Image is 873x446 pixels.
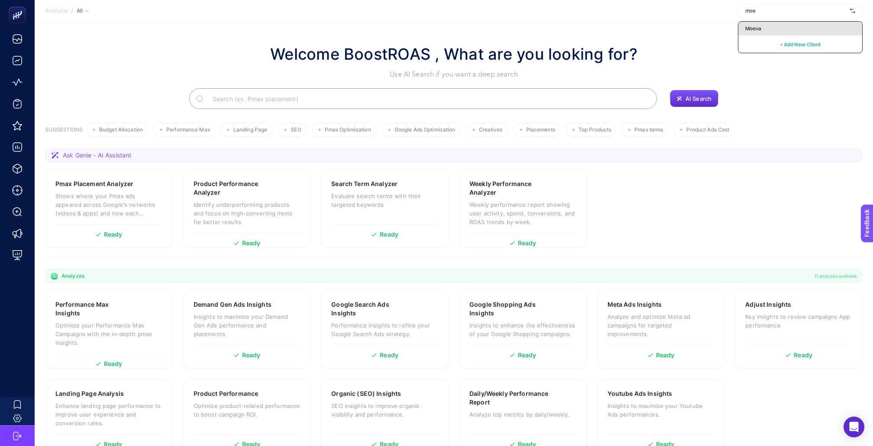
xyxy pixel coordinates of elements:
[194,389,259,398] h3: Product Performance
[331,401,438,419] p: SEO insights to improve organic visibility and performance.
[194,180,274,197] h3: Product Performance Analyzer
[55,401,162,427] p: Enhance landing page performance to improve user experience and conversion rates.
[45,169,173,248] a: Pmax Placement AnalyzerShows where your Pmax ads appeared across Google's networks (videos & apps...
[735,290,863,369] a: Adjust InsightsKey insights to review campaigns App performanceReady
[166,127,210,133] span: Performance Max
[459,169,587,248] a: Weekly Performance AnalyzerWeekly performance report showing user activity, spend, conversions, a...
[518,352,537,358] span: Ready
[745,312,852,330] p: Key insights to review campaigns App performance
[780,41,821,48] span: + Add New Client
[183,290,311,369] a: Demand Gen Ads InsightsInsights to maximize your Demand Gen Ads performance and placements.Ready
[745,25,761,32] span: Moeva
[745,300,791,309] h3: Adjust Insights
[685,95,711,102] span: AI Search
[608,401,715,419] p: Insights to maximize your Youtube Ads performances.
[194,200,301,226] p: Identify underperforming products and focus on high-converting items for better results.
[321,169,449,248] a: Search Term AnalyzerEvaluate search terms with their targeted keywordsReady
[270,42,637,66] h1: Welcome BoostROAS , What are you looking for?
[194,300,272,309] h3: Demand Gen Ads Insights
[844,417,864,437] div: Open Intercom Messenger
[794,352,812,358] span: Ready
[270,69,637,80] p: Use AI Search if you want a deep search
[479,127,503,133] span: Creatives
[5,3,33,10] span: Feedback
[45,126,83,137] h3: SUGGESTIONS
[194,401,301,419] p: Optimize product-related performance to boost campaign ROI.
[331,180,398,188] h3: Search Term Analyzer
[206,87,650,111] input: Search
[325,127,371,133] span: Pmax Optimization
[331,321,438,338] p: Performance insights to refine your Google Search Ads strategy.
[242,240,261,246] span: Ready
[104,231,123,237] span: Ready
[63,151,131,160] span: Ask Genie - AI Assistant
[579,127,611,133] span: Top Products
[670,90,718,107] button: AI Search
[104,361,123,367] span: Ready
[518,240,537,246] span: Ready
[331,300,411,318] h3: Google Search Ads Insights
[55,300,135,318] h3: Performance Max Insights
[380,352,398,358] span: Ready
[686,127,729,133] span: Product Ads Cost
[194,312,301,338] p: Insights to maximize your Demand Gen Ads performance and placements.
[55,180,133,188] h3: Pmax Placement Analyzer
[183,169,311,248] a: Product Performance AnalyzerIdentify underperforming products and focus on high-converting items ...
[77,7,89,14] div: All
[233,127,267,133] span: Landing Page
[526,127,555,133] span: Placements
[321,290,449,369] a: Google Search Ads InsightsPerformance insights to refine your Google Search Ads strategy.Ready
[469,300,550,318] h3: Google Shopping Ads Insights
[242,352,261,358] span: Ready
[61,273,84,279] span: Analyzes
[331,389,401,398] h3: Organic (SEO) Insights
[780,39,821,49] button: + Add New Client
[608,312,715,338] p: Analyze and optimize Meta ad campaigns for targeted improvements.
[608,389,673,398] h3: Youtube Ads Insights
[850,6,855,15] img: svg%3e
[45,290,173,369] a: Performance Max InsightsOptimize your Performance Max Campaigns with the in-depth pmax insights.R...
[469,321,576,338] p: Insights to enhance the effectiveness of your Google Shopping campaigns.
[459,290,587,369] a: Google Shopping Ads InsightsInsights to enhance the effectiveness of your Google Shopping campaig...
[55,389,124,398] h3: Landing Page Analysis
[745,7,847,14] input: Konyalı Saat
[55,321,162,347] p: Optimize your Performance Max Campaigns with the in-depth pmax insights.
[469,389,550,407] h3: Daily/Weekly Performance Report
[634,127,663,133] span: Pmax terms
[45,7,68,14] span: Analysis
[469,200,576,226] p: Weekly performance report showing user activity, spend, conversions, and ROAS trends by week.
[71,7,73,14] span: /
[99,127,143,133] span: Budget Allocation
[597,290,725,369] a: Meta Ads InsightsAnalyze and optimize Meta ad campaigns for targeted improvements.Ready
[331,192,438,209] p: Evaluate search terms with their targeted keywords
[656,352,675,358] span: Ready
[815,273,857,279] span: 11 analyzes available
[380,231,398,237] span: Ready
[55,192,162,218] p: Shows where your Pmax ads appeared across Google's networks (videos & apps) and how each placemen...
[608,300,662,309] h3: Meta Ads Insights
[291,127,301,133] span: SEO
[469,410,576,419] p: Analyze top metrics by daily/weekly.
[394,127,456,133] span: Google Ads Optimization
[469,180,550,197] h3: Weekly Performance Analyzer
